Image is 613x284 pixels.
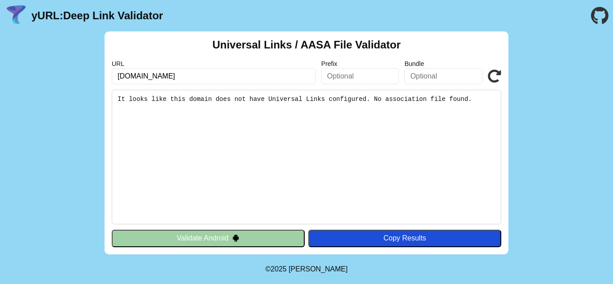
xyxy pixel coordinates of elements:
[265,254,347,284] footer: ©
[232,234,240,242] img: droidIcon.svg
[404,68,482,84] input: Optional
[289,265,348,273] a: Michael Ibragimchayev's Personal Site
[308,230,501,247] button: Copy Results
[212,39,401,51] h2: Universal Links / AASA File Validator
[112,90,501,224] pre: It looks like this domain does not have Universal Links configured. No association file found.
[321,60,399,67] label: Prefix
[4,4,28,27] img: yURL Logo
[271,265,287,273] span: 2025
[321,68,399,84] input: Optional
[112,230,305,247] button: Validate Android
[404,60,482,67] label: Bundle
[112,68,316,84] input: Required
[313,234,497,242] div: Copy Results
[31,9,163,22] a: yURL:Deep Link Validator
[112,60,316,67] label: URL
